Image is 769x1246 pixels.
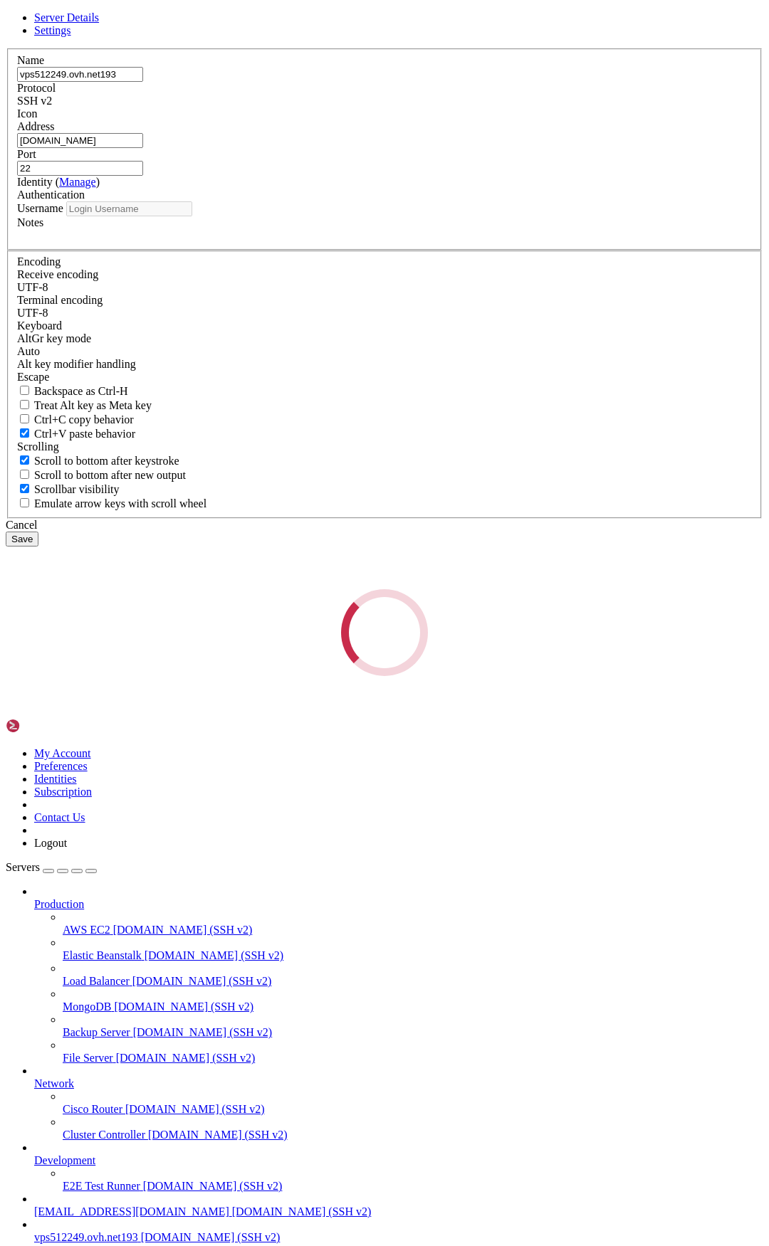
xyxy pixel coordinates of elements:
label: The default terminal encoding. ISO-2022 enables character map translations (like graphics maps). ... [17,294,103,306]
x-row: New release '20.04.6 LTS' available. [6,320,584,332]
input: Treat Alt key as Meta key [20,400,29,409]
a: Manage [59,176,96,188]
span: [DOMAIN_NAME] (SSH v2) [113,924,253,936]
x-row: System information disabled due to load higher than 8.0 [6,78,584,90]
label: If true, the backspace should send BS ('\x08', aka ^H). Otherwise the backspace key should send '... [17,385,128,397]
x-row: * Strictly confined Kubernetes makes edge and IoT secure. Learn how MicroK8s [6,102,584,115]
label: Scrolling [17,440,59,453]
input: Scroll to bottom after keystroke [20,455,29,465]
span: Backspace as Ctrl-H [34,385,128,397]
span: Treat Alt key as Meta key [34,399,152,411]
li: vps512249.ovh.net193 [DOMAIN_NAME] (SSH v2) [34,1218,763,1244]
x-row: Expanded Security Maintenance for Infrastructure is not enabled. [6,211,584,223]
a: E2E Test Runner [DOMAIN_NAME] (SSH v2) [63,1180,763,1193]
a: Subscription [34,786,92,798]
x-row: Last login: [DATE] from [TECHNICAL_ID] [6,369,584,381]
span: Ctrl+C copy behavior [34,413,134,426]
label: Ctrl-C copies if true, send ^C to host if false. Ctrl-Shift-C sends ^C to host if true, copies if... [17,413,134,426]
label: Protocol [17,82,56,94]
span: [DOMAIN_NAME] (SSH v2) [114,1001,253,1013]
input: Ctrl+V paste behavior [20,428,29,438]
li: E2E Test Runner [DOMAIN_NAME] (SSH v2) [63,1167,763,1193]
x-row: * Management: [URL][DOMAIN_NAME] [6,42,584,54]
span: SSH v2 [17,95,52,107]
span: vps512249.ovh.net193 [34,1231,138,1243]
li: Backup Server [DOMAIN_NAME] (SSH v2) [63,1013,763,1039]
span: AWS EC2 [63,924,110,936]
div: Cancel [6,519,763,532]
a: vps512249.ovh.net193 [DOMAIN_NAME] (SSH v2) [34,1231,763,1244]
a: Server Details [34,11,99,23]
span: Ctrl+V paste behavior [34,428,135,440]
span: ( ) [56,176,100,188]
label: Set the expected encoding for data received from the host. If the encodings do not match, visual ... [17,332,91,344]
input: Backspace as Ctrl-H [20,386,29,395]
input: Host Name or IP [17,133,143,148]
input: Scrollbar visibility [20,484,29,493]
a: Backup Server [DOMAIN_NAME] (SSH v2) [63,1026,763,1039]
label: The vertical scrollbar mode. [17,483,120,495]
label: Set the expected encoding for data received from the host. If the encodings do not match, visual ... [17,268,98,280]
a: Production [34,898,763,911]
x-row: * Canonical Livepatch is available for installation. [6,163,584,175]
span: [DOMAIN_NAME] (SSH v2) [132,975,272,987]
a: File Server [DOMAIN_NAME] (SSH v2) [63,1052,763,1065]
span: [DOMAIN_NAME] (SSH v2) [116,1052,256,1064]
span: [DOMAIN_NAME] (SSH v2) [143,1180,283,1192]
x-row: See [URL][DOMAIN_NAME] or run: sudo pro status [6,296,584,308]
label: Name [17,54,44,66]
li: [EMAIL_ADDRESS][DOMAIN_NAME] [DOMAIN_NAME] (SSH v2) [34,1193,763,1218]
div: Loading... [329,578,439,688]
span: Scrollbar visibility [34,483,120,495]
a: Cluster Controller [DOMAIN_NAME] (SSH v2) [63,1129,763,1141]
span: [EMAIL_ADDRESS][DOMAIN_NAME] [34,1205,229,1218]
span: Development [34,1154,95,1166]
input: Scroll to bottom after new output [20,470,29,479]
a: Preferences [34,760,88,772]
a: Settings [34,24,71,36]
span: Escape [17,371,49,383]
a: Servers [6,861,97,873]
x-row: Enable ESM Infra to receive additional future security updates. [6,284,584,296]
div: SSH v2 [17,95,752,107]
x-row: : $ [6,381,584,393]
label: Ctrl+V pastes if true, sends ^V to host if false. Ctrl+Shift+V sends ^V to host if true, pastes i... [17,428,135,440]
a: Development [34,1154,763,1167]
label: Encoding [17,255,61,268]
x-row: [URL][DOMAIN_NAME] [6,187,584,199]
div: UTF-8 [17,307,752,320]
span: [DOMAIN_NAME] (SSH v2) [232,1205,372,1218]
input: Server Name [17,67,143,82]
a: Cisco Router [DOMAIN_NAME] (SSH v2) [63,1103,763,1116]
label: Identity [17,176,100,188]
li: Development [34,1141,763,1193]
span: Backup Server [63,1026,130,1038]
span: File Server [63,1052,113,1064]
img: Shellngn [6,719,88,733]
div: UTF-8 [17,281,752,294]
span: MongoDB [63,1001,111,1013]
span: Scroll to bottom after keystroke [34,455,179,467]
div: (20, 31) [126,381,132,393]
span: Elastic Beanstalk [63,949,142,961]
x-row: Run 'do-release-upgrade' to upgrade to it. [6,332,584,344]
span: Production [34,898,84,910]
span: E2E Test Runner [63,1180,140,1192]
x-row: Welcome to Ubuntu 18.04.6 LTS (GNU/Linux 4.15.0-213-generic x86_64) [6,6,584,18]
span: [DOMAIN_NAME] (SSH v2) [125,1103,265,1115]
a: My Account [34,747,91,759]
x-row: 21 updates can be applied immediately. [6,236,584,248]
a: Network [34,1077,763,1090]
li: Elastic Beanstalk [DOMAIN_NAME] (SSH v2) [63,936,763,962]
x-row: just raised the bar for easy, resilient and secure K8s cluster deployment. [6,115,584,127]
span: Auto [17,345,40,357]
span: Load Balancer [63,975,130,987]
a: [EMAIL_ADDRESS][DOMAIN_NAME] [DOMAIN_NAME] (SSH v2) [34,1205,763,1218]
li: AWS EC2 [DOMAIN_NAME] (SSH v2) [63,911,763,936]
button: Save [6,532,38,547]
span: UTF-8 [17,281,48,293]
label: Whether to scroll to the bottom on any keystroke. [17,455,179,467]
a: Contact Us [34,811,85,823]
